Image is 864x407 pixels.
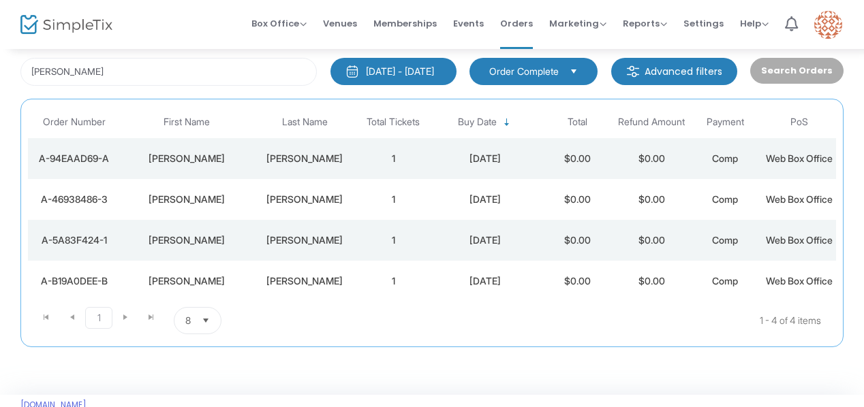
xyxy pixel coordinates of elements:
[330,58,457,85] button: [DATE] - [DATE]
[615,106,688,138] th: Refund Amount
[256,233,353,247] div: Sicurello
[615,138,688,179] td: $0.00
[256,193,353,206] div: Sicurello
[707,116,744,128] span: Payment
[196,308,215,333] button: Select
[502,117,512,128] span: Sortable
[123,274,249,288] div: Edward
[185,314,191,327] span: 8
[433,193,537,206] div: 9/6/2025
[164,116,210,128] span: First Name
[712,234,738,246] span: Comp
[356,261,430,302] td: 1
[31,233,117,247] div: A-5A83F424-1
[433,274,537,288] div: 8/28/2025
[356,220,430,261] td: 1
[564,64,583,79] button: Select
[541,179,615,220] td: $0.00
[615,261,688,302] td: $0.00
[615,220,688,261] td: $0.00
[766,275,833,287] span: Web Box Office
[123,233,249,247] div: Edward
[31,193,117,206] div: A-46938486-3
[626,65,640,78] img: filter
[31,274,117,288] div: A-B19A0DEE-B
[766,152,833,164] span: Web Box Office
[766,234,833,246] span: Web Box Office
[541,138,615,179] td: $0.00
[366,65,434,78] div: [DATE] - [DATE]
[549,17,606,30] span: Marketing
[611,58,737,85] m-button: Advanced filters
[85,307,112,329] span: Page 1
[683,6,724,41] span: Settings
[31,152,117,165] div: A-94EAAD69-A
[345,65,359,78] img: monthly
[712,275,738,287] span: Comp
[251,17,307,30] span: Box Office
[541,261,615,302] td: $0.00
[453,6,484,41] span: Events
[256,152,353,165] div: Sicurello
[28,106,836,302] div: Data table
[712,152,738,164] span: Comp
[433,233,537,247] div: 8/30/2025
[123,193,249,206] div: Edward
[766,193,833,205] span: Web Box Office
[357,307,821,334] kendo-pager-info: 1 - 4 of 4 items
[356,138,430,179] td: 1
[740,17,769,30] span: Help
[123,152,249,165] div: Edward
[356,106,430,138] th: Total Tickets
[623,17,667,30] span: Reports
[541,106,615,138] th: Total
[489,65,559,78] span: Order Complete
[43,116,106,128] span: Order Number
[541,220,615,261] td: $0.00
[323,6,357,41] span: Venues
[433,152,537,165] div: 9/12/2025
[20,58,317,86] input: Search by name, email, phone, order number, ip address, or last 4 digits of card
[373,6,437,41] span: Memberships
[712,193,738,205] span: Comp
[615,179,688,220] td: $0.00
[500,6,533,41] span: Orders
[256,274,353,288] div: Sicurello
[458,116,497,128] span: Buy Date
[356,179,430,220] td: 1
[790,116,808,128] span: PoS
[282,116,328,128] span: Last Name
